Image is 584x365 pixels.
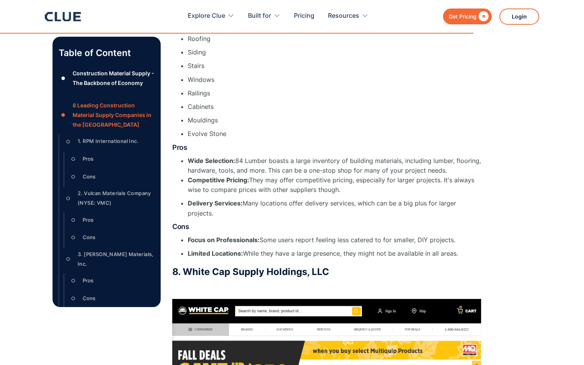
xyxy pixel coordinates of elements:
div: ● [59,73,68,84]
a: ○Cons [69,293,154,304]
div: 2. Vulcan Materials Company (NYSE: VMC) [78,188,154,208]
a: ○2. Vulcan Materials Company (NYSE: VMC) [64,188,154,208]
strong: Focus on Professionals: [188,236,260,244]
a: Get Pricing [443,8,492,24]
div: Cons [83,294,95,303]
div: Construction Material Supply - The Backbone of Economy [73,68,154,88]
strong: Limited Locations: [188,250,243,257]
div:  [477,12,489,21]
h3: 8. White Cap Supply Holdings, LLC [172,266,481,278]
div: Pros [83,154,93,164]
a: ○Pros [69,275,154,287]
div: Resources [328,4,368,28]
a: ○3. [PERSON_NAME] Materials, Inc. [64,250,154,269]
div: Explore Clue [188,4,225,28]
li: Cabinets [188,102,481,112]
h4: Pros [172,143,481,152]
li: Roofing [188,34,481,44]
a: ○Cons [69,232,154,243]
strong: Delivery Services: [188,199,243,207]
div: Cons [83,233,95,242]
li: 84 Lumber boasts a large inventory of building materials, including lumber, flooring, hardware, t... [188,156,481,175]
div: 8 Leading Construction Material Supply Companies in the [GEOGRAPHIC_DATA] [73,100,154,130]
a: Pricing [294,4,314,28]
a: ○Pros [69,214,154,226]
li: Windows [188,75,481,85]
div: ○ [64,253,73,265]
div: Built for [248,4,280,28]
div: ● [59,109,68,121]
div: ○ [69,214,78,226]
div: ○ [64,136,73,147]
li: Many locations offer delivery services, which can be a big plus for larger projects. [188,199,481,218]
strong: Competitive Pricing: [188,176,249,184]
a: ●8 Leading Construction Material Supply Companies in the [GEOGRAPHIC_DATA] [59,100,154,130]
li: Stairs [188,61,481,71]
li: Evolve Stone [188,129,481,139]
div: ○ [69,293,78,304]
div: Resources [328,4,359,28]
div: Cons [83,172,95,182]
div: Built for [248,4,271,28]
li: Railings [188,88,481,98]
div: Get Pricing [449,12,477,21]
a: ●Construction Material Supply - The Backbone of Economy [59,68,154,88]
strong: Wide Selection: [188,157,235,165]
div: 3. [PERSON_NAME] Materials, Inc. [78,250,154,269]
div: Pros [83,215,93,225]
p: Table of Content [59,47,154,59]
div: ○ [69,153,78,165]
div: ○ [69,232,78,243]
li: Mouldings [188,115,481,125]
div: ○ [69,275,78,287]
li: Some users report feeling less catered to for smaller, DIY projects. [188,235,481,245]
p: ‍ [172,282,481,291]
a: ○Pros [69,153,154,165]
div: ○ [64,192,73,204]
li: They may offer competitive pricing, especially for larger projects. It's always wise to compare p... [188,175,481,195]
div: Pros [83,276,93,285]
li: While they have a large presence, they might not be available in all areas. [188,249,481,258]
div: 1. RPM International Inc. [78,136,139,146]
li: Siding [188,48,481,57]
h4: Cons [172,222,481,231]
a: Login [499,8,539,25]
a: ○Cons [69,171,154,182]
a: ○1. RPM International Inc. [64,136,154,147]
div: ○ [69,171,78,182]
div: Explore Clue [188,4,234,28]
